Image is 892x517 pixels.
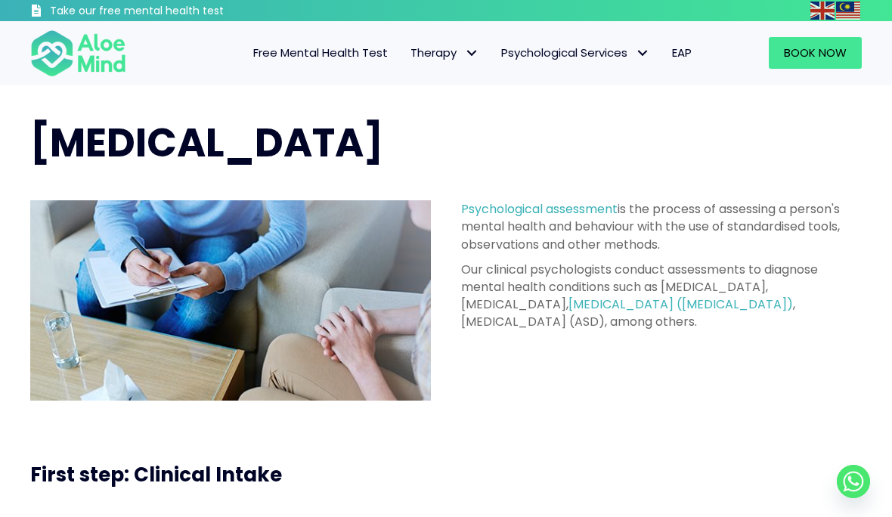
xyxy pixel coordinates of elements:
span: EAP [672,45,692,60]
img: ms [836,2,860,20]
span: Psychological Services [501,45,649,60]
a: EAP [661,37,703,69]
p: is the process of assessing a person's mental health and behaviour with the use of standardised t... [461,200,862,253]
h3: Take our free mental health test [50,4,290,19]
a: Book Now [769,37,862,69]
span: First step: Clinical Intake [30,461,282,488]
a: Take our free mental health test [30,4,290,21]
a: Free Mental Health Test [242,37,399,69]
img: psychological assessment [30,200,431,401]
a: English [810,2,836,19]
nav: Menu [141,37,703,69]
a: TherapyTherapy: submenu [399,37,490,69]
span: [MEDICAL_DATA] [30,115,383,170]
span: Book Now [784,45,847,60]
span: Free Mental Health Test [253,45,388,60]
img: Aloe mind Logo [30,29,126,77]
img: en [810,2,835,20]
span: Therapy: submenu [460,42,482,64]
a: Malay [836,2,862,19]
a: Whatsapp [837,465,870,498]
span: Psychological Services: submenu [631,42,653,64]
span: Therapy [410,45,479,60]
p: Our clinical psychologists conduct assessments to diagnose mental health conditions such as [MEDI... [461,261,862,331]
a: Psychological assessment [461,200,618,218]
a: Psychological ServicesPsychological Services: submenu [490,37,661,69]
a: [MEDICAL_DATA] ([MEDICAL_DATA]) [568,296,793,313]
